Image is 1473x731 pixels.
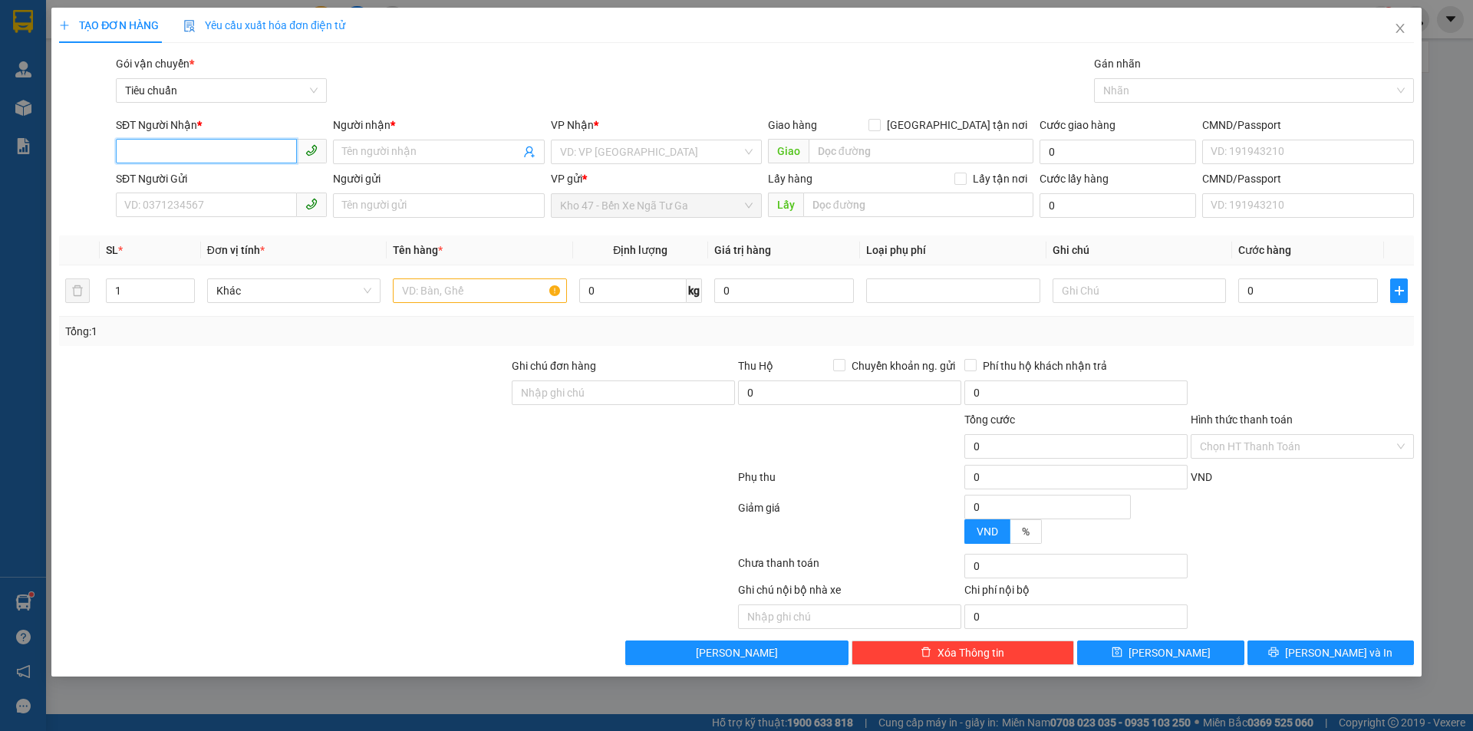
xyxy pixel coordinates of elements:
button: [PERSON_NAME] [625,640,849,665]
span: Tiêu chuẩn [125,79,318,102]
button: save[PERSON_NAME] [1077,640,1244,665]
span: [PERSON_NAME] [1129,644,1211,661]
span: VND [977,525,998,538]
input: Cước giao hàng [1040,140,1196,164]
input: Nhập ghi chú [738,604,961,629]
th: Ghi chú [1046,235,1232,265]
input: Dọc đường [803,193,1033,217]
span: VND [1191,471,1212,483]
label: Ghi chú đơn hàng [512,360,596,372]
span: phone [305,144,318,156]
span: C MAI - 0969444929 [83,44,196,58]
div: Phụ thu [736,469,963,496]
span: Lấy [768,193,803,217]
input: VD: Bàn, Ghế [393,278,566,303]
div: SĐT Người Gửi [116,170,327,187]
label: Cước lấy hàng [1040,173,1109,185]
span: Cước hàng [1238,244,1291,256]
span: delete [921,647,931,659]
span: Phí thu hộ khách nhận trả [977,357,1113,374]
div: CMND/Passport [1202,117,1413,133]
div: CMND/Passport [1202,170,1413,187]
span: 46138_dannhi.tienoanh - In: [83,74,222,101]
span: Giá trị hàng [714,244,771,256]
button: delete [65,278,90,303]
span: Chuyển khoản ng. gửi [845,357,961,374]
span: Gói vận chuyển [116,58,194,70]
input: Ghi chú đơn hàng [512,380,735,405]
input: Ghi Chú [1053,278,1226,303]
span: Xóa Thông tin [938,644,1004,661]
span: Kho 47 - Bến Xe Ngã Tư Ga [83,8,216,41]
span: Kho 47 - Bến Xe Ngã Tư Ga [560,194,753,217]
div: Chưa thanh toán [736,555,963,581]
span: printer [1268,647,1279,659]
button: deleteXóa Thông tin [852,640,1075,665]
div: Người gửi [333,170,544,187]
span: Đơn vị tính [207,244,265,256]
div: Tổng: 1 [65,323,568,340]
div: VP gửi [551,170,762,187]
span: Lấy hàng [768,173,812,185]
th: Loại phụ phí [860,235,1046,265]
span: TẠO ĐƠN HÀNG [59,19,159,31]
span: [PERSON_NAME] [696,644,778,661]
span: Giao hàng [768,119,817,131]
button: Close [1379,8,1422,51]
div: Ghi chú nội bộ nhà xe [738,581,961,604]
span: close [1394,22,1406,35]
div: SĐT Người Nhận [116,117,327,133]
div: Giảm giá [736,499,963,551]
span: Yêu cầu xuất hóa đơn điện tử [183,19,345,31]
label: Cước giao hàng [1040,119,1115,131]
span: Thu Hộ [738,360,773,372]
span: [PERSON_NAME] và In [1285,644,1392,661]
strong: Nhận: [30,110,193,194]
div: Người nhận [333,117,544,133]
span: save [1112,647,1122,659]
span: SL [106,244,118,256]
span: kg [687,278,702,303]
label: Hình thức thanh toán [1191,413,1293,426]
button: printer[PERSON_NAME] và In [1247,640,1414,665]
span: 10:32:37 [DATE] [97,88,186,101]
span: plus [59,20,70,31]
span: Định lượng [613,244,667,256]
span: plus [1391,285,1406,297]
span: Khác [216,279,371,302]
span: Tổng cước [964,413,1015,426]
div: Chi phí nội bộ [964,581,1188,604]
span: BXNTG1310250002 - [83,61,222,101]
span: [GEOGRAPHIC_DATA] tận nơi [881,117,1033,133]
img: icon [183,20,196,32]
span: VP Nhận [551,119,594,131]
span: Lấy tận nơi [967,170,1033,187]
span: Gửi: [83,8,216,41]
label: Gán nhãn [1094,58,1141,70]
input: Cước lấy hàng [1040,193,1196,218]
span: user-add [523,146,535,158]
span: phone [305,198,318,210]
span: Tên hàng [393,244,443,256]
span: % [1022,525,1030,538]
input: Dọc đường [809,139,1033,163]
input: 0 [714,278,854,303]
span: Giao [768,139,809,163]
button: plus [1390,278,1407,303]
